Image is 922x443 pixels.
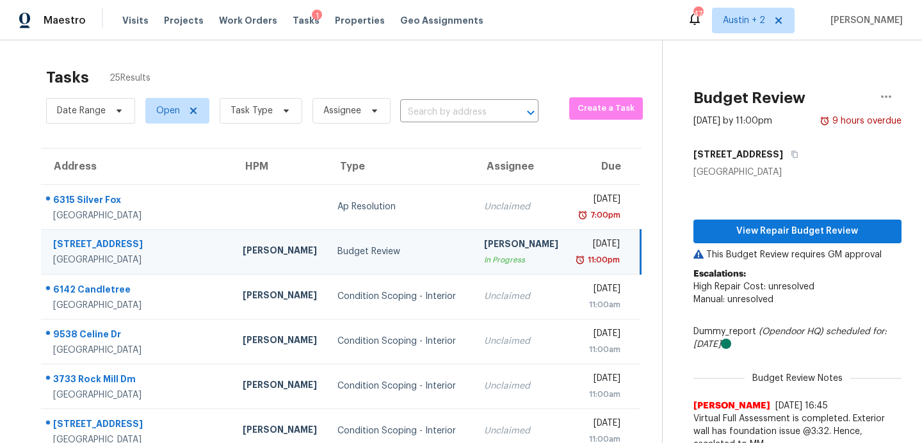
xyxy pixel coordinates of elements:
th: Due [569,149,641,184]
button: View Repair Budget Review [693,220,902,243]
div: [STREET_ADDRESS] [53,238,222,254]
h2: Tasks [46,71,89,84]
div: [GEOGRAPHIC_DATA] [53,299,222,312]
div: 11:00pm [585,254,620,266]
th: Type [327,149,474,184]
div: [DATE] by 11:00pm [693,115,772,127]
span: Projects [164,14,204,27]
div: 6142 Candletree [53,283,222,299]
th: HPM [232,149,327,184]
div: [STREET_ADDRESS] [53,417,222,433]
div: [GEOGRAPHIC_DATA] [693,166,902,179]
span: Task Type [230,104,273,117]
p: This Budget Review requires GM approval [693,248,902,261]
div: Condition Scoping - Interior [337,335,464,348]
div: [DATE] [579,238,620,254]
div: [DATE] [579,327,621,343]
div: In Progress [484,254,558,266]
span: Geo Assignments [400,14,483,27]
span: [PERSON_NAME] [693,399,770,412]
input: Search by address [400,102,503,122]
div: [GEOGRAPHIC_DATA] [53,254,222,266]
span: Properties [335,14,385,27]
div: [DATE] [579,282,621,298]
div: [DATE] [579,193,621,209]
div: Unclaimed [484,200,558,213]
h5: [STREET_ADDRESS] [693,148,783,161]
div: Unclaimed [484,424,558,437]
div: [PERSON_NAME] [484,238,558,254]
span: Assignee [323,104,361,117]
b: Escalations: [693,270,746,278]
div: 11:00am [579,343,621,356]
div: [DATE] [579,417,621,433]
i: scheduled for: [DATE] [693,327,887,349]
div: [GEOGRAPHIC_DATA] [53,344,222,357]
div: 11:00am [579,298,621,311]
span: Create a Task [576,101,636,116]
th: Assignee [474,149,569,184]
img: Overdue Alarm Icon [820,115,830,127]
div: 1 [312,10,322,22]
span: View Repair Budget Review [704,223,891,239]
img: Overdue Alarm Icon [575,254,585,266]
div: [GEOGRAPHIC_DATA] [53,389,222,401]
div: [PERSON_NAME] [243,423,317,439]
div: Ap Resolution [337,200,464,213]
div: Condition Scoping - Interior [337,424,464,437]
span: Tasks [293,16,319,25]
div: [PERSON_NAME] [243,378,317,394]
div: [PERSON_NAME] [243,244,317,260]
div: 9538 Celine Dr [53,328,222,344]
span: Maestro [44,14,86,27]
span: Visits [122,14,149,27]
span: High Repair Cost: unresolved [693,282,814,291]
div: Dummy_report [693,325,902,351]
span: Budget Review Notes [745,372,850,385]
div: [GEOGRAPHIC_DATA] [53,209,222,222]
div: Condition Scoping - Interior [337,380,464,392]
span: 25 Results [109,72,150,85]
div: 3733 Rock Mill Dm [53,373,222,389]
span: Date Range [57,104,106,117]
span: Austin + 2 [723,14,765,27]
img: Overdue Alarm Icon [578,209,588,221]
span: [PERSON_NAME] [825,14,903,27]
button: Open [522,104,540,122]
div: Unclaimed [484,335,558,348]
div: [PERSON_NAME] [243,334,317,350]
div: Budget Review [337,245,464,258]
div: 47 [693,8,702,20]
div: 7:00pm [588,209,620,221]
div: [DATE] [579,372,621,388]
button: Create a Task [569,97,643,120]
div: 6315 Silver Fox [53,193,222,209]
div: [PERSON_NAME] [243,289,317,305]
span: Manual: unresolved [693,295,773,304]
div: 9 hours overdue [830,115,902,127]
div: 11:00am [579,388,621,401]
button: Copy Address [783,143,800,166]
span: Open [156,104,180,117]
th: Address [41,149,232,184]
div: Unclaimed [484,380,558,392]
div: Unclaimed [484,290,558,303]
div: Condition Scoping - Interior [337,290,464,303]
i: (Opendoor HQ) [759,327,823,336]
h2: Budget Review [693,92,805,104]
span: Work Orders [219,14,277,27]
span: [DATE] 16:45 [775,401,828,410]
